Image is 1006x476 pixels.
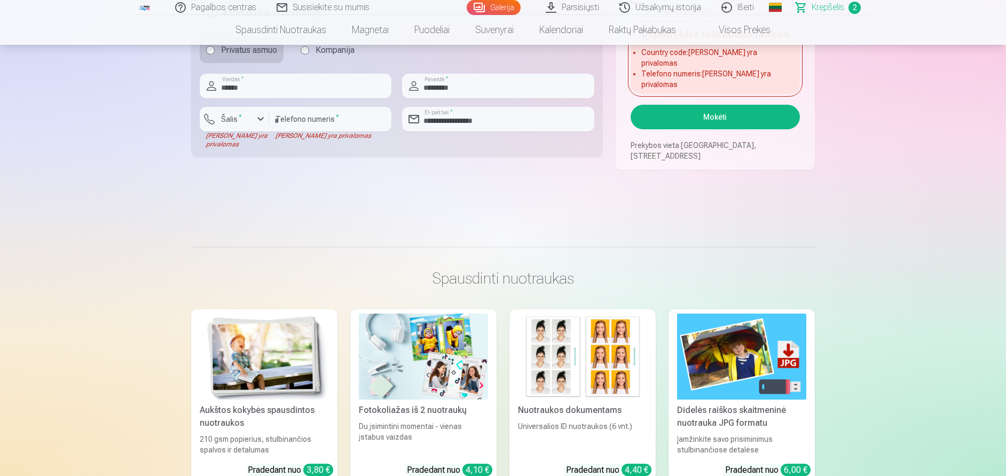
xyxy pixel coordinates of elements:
div: Du įsimintini momentai - vienas įstabus vaizdas [355,421,492,455]
div: Įamžinkite savo prisiminimus stulbinančiose detalėse [673,434,811,455]
span: Krepšelis [812,1,844,14]
div: Fotokoliažas iš 2 nuotraukų [355,404,492,417]
a: Puodeliai [402,15,462,45]
img: Aukštos kokybės spausdintos nuotraukos [200,314,329,400]
label: Privatus asmuo [200,37,284,63]
button: Mokėti [631,105,800,129]
li: Telefono numeris : [PERSON_NAME] yra privalomas [641,68,789,90]
a: Magnetai [339,15,402,45]
label: Kompanija [294,37,361,63]
img: Nuotraukos dokumentams [518,314,647,400]
div: 3,80 € [303,464,333,476]
div: 210 gsm popierius, stulbinančios spalvos ir detalumas [195,434,333,455]
img: Didelės raiškos skaitmeninė nuotrauka JPG formatu [677,314,806,400]
input: Privatus asmuo [206,46,215,54]
div: Universalios ID nuotraukos (6 vnt.) [514,421,651,455]
label: Šalis [217,114,246,124]
a: Kalendoriai [526,15,596,45]
div: [PERSON_NAME] yra privalomas [200,131,269,149]
div: 4,40 € [622,464,651,476]
div: 4,10 € [462,464,492,476]
div: 6,00 € [781,464,811,476]
button: Šalis* [200,107,269,131]
img: Fotokoliažas iš 2 nuotraukų [359,314,488,400]
div: Aukštos kokybės spausdintos nuotraukos [195,404,333,430]
a: Suvenyrai [462,15,526,45]
div: Didelės raiškos skaitmeninė nuotrauka JPG formatu [673,404,811,430]
h3: Spausdinti nuotraukas [200,269,806,288]
div: Nuotraukos dokumentams [514,404,651,417]
div: [PERSON_NAME] yra privalomas [269,131,391,140]
a: Visos prekės [689,15,783,45]
a: Raktų pakabukas [596,15,689,45]
input: Kompanija [301,46,309,54]
li: Country code : [PERSON_NAME] yra privalomas [641,47,789,68]
a: Spausdinti nuotraukas [223,15,339,45]
img: /fa2 [139,4,151,11]
span: 2 [848,2,861,14]
p: Prekybos vieta [GEOGRAPHIC_DATA], [STREET_ADDRESS] [631,140,800,161]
